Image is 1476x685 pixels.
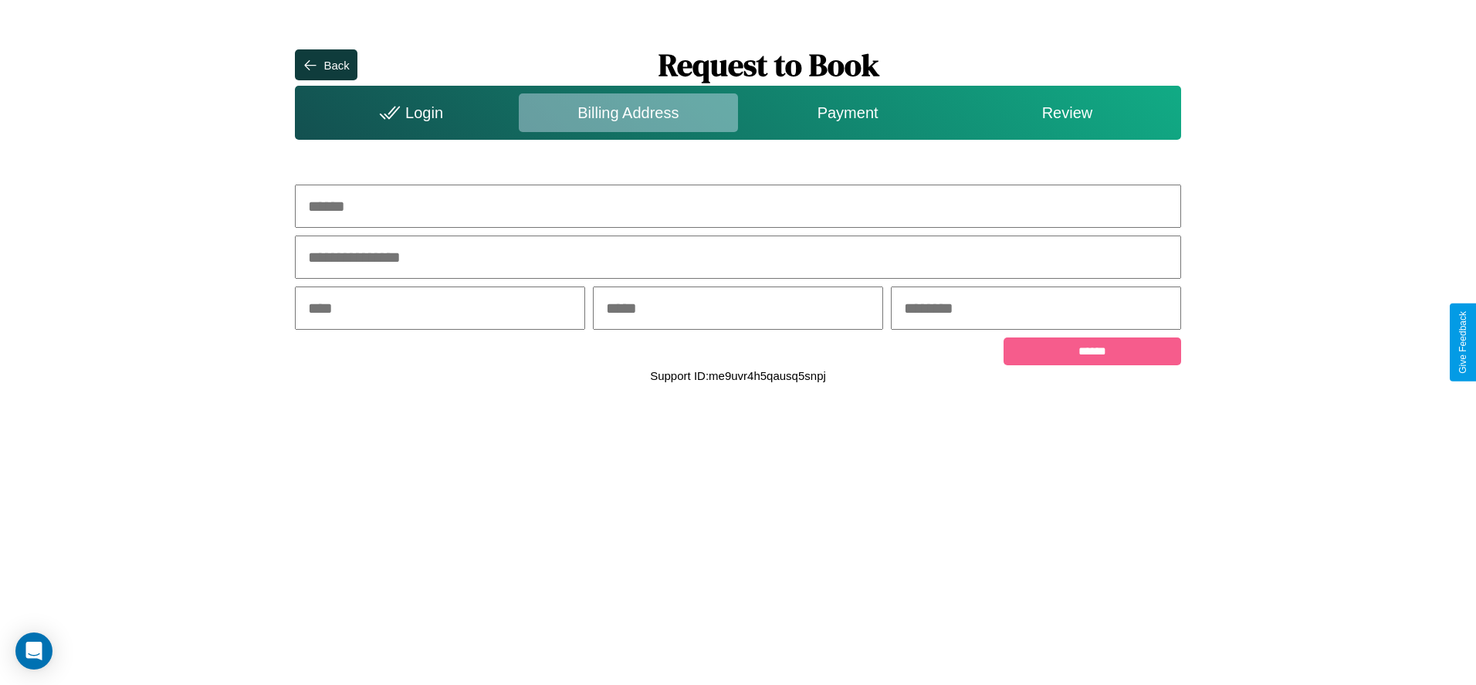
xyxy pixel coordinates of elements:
div: Login [299,93,518,132]
div: Billing Address [519,93,738,132]
button: Back [295,49,357,80]
div: Give Feedback [1457,311,1468,374]
h1: Request to Book [357,44,1181,86]
div: Open Intercom Messenger [15,632,52,670]
div: Payment [738,93,957,132]
div: Back [323,59,349,72]
div: Review [957,93,1176,132]
p: Support ID: me9uvr4h5qausq5snpj [650,365,826,386]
